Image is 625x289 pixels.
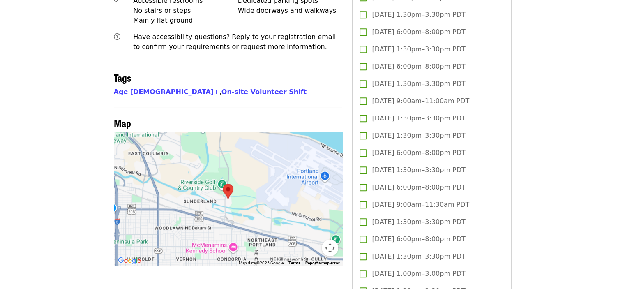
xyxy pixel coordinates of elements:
span: [DATE] 1:30pm–3:30pm PDT [372,165,465,175]
span: [DATE] 9:00am–11:00am PDT [372,96,469,106]
span: Map data ©2025 Google [239,261,284,265]
span: [DATE] 1:30pm–3:30pm PDT [372,79,465,89]
span: [DATE] 6:00pm–8:00pm PDT [372,183,465,192]
span: [DATE] 1:30pm–3:30pm PDT [372,252,465,261]
span: [DATE] 1:30pm–3:30pm PDT [372,44,465,54]
span: [DATE] 1:30pm–3:30pm PDT [372,10,465,20]
a: Open this area in Google Maps (opens a new window) [116,255,143,266]
span: [DATE] 1:30pm–3:30pm PDT [372,113,465,123]
span: [DATE] 6:00pm–8:00pm PDT [372,234,465,244]
div: No stairs or steps [133,6,238,16]
span: [DATE] 6:00pm–8:00pm PDT [372,148,465,158]
a: Terms (opens in new tab) [288,261,300,265]
a: On-site Volunteer Shift [221,88,307,96]
span: , [114,88,221,96]
i: question-circle icon [114,33,120,41]
span: Have accessibility questions? Reply to your registration email to confirm your requirements or re... [133,33,336,51]
a: Report a map error [305,261,340,265]
div: Wide doorways and walkways [238,6,343,16]
span: Map [114,116,131,130]
span: [DATE] 1:00pm–3:00pm PDT [372,269,465,279]
span: Tags [114,70,131,85]
a: Age [DEMOGRAPHIC_DATA]+ [114,88,219,96]
img: Google [116,255,143,266]
span: [DATE] 9:00am–11:30am PDT [372,200,469,210]
span: [DATE] 1:30pm–3:30pm PDT [372,217,465,227]
button: Map camera controls [322,240,338,256]
span: [DATE] 1:30pm–3:30pm PDT [372,131,465,141]
span: [DATE] 6:00pm–8:00pm PDT [372,27,465,37]
span: [DATE] 6:00pm–8:00pm PDT [372,62,465,72]
div: Mainly flat ground [133,16,238,25]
